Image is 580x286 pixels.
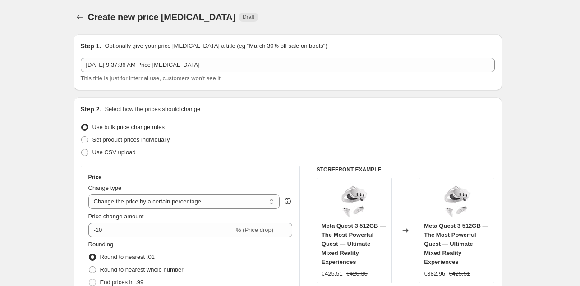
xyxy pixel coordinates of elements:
strike: €426.36 [346,269,368,278]
span: Set product prices individually [92,136,170,143]
span: Rounding [88,241,114,248]
h2: Step 1. [81,42,101,51]
span: Use bulk price change rules [92,124,165,130]
span: % (Price drop) [236,226,273,233]
span: Price change amount [88,213,144,220]
input: 30% off holiday sale [81,58,495,72]
span: Create new price [MEDICAL_DATA] [88,12,236,22]
span: Meta Quest 3 512GB — The Most Powerful Quest — Ultimate Mixed Reality Experiences [424,222,488,265]
span: Use CSV upload [92,149,136,156]
span: Meta Quest 3 512GB — The Most Powerful Quest — Ultimate Mixed Reality Experiences [322,222,386,265]
h3: Price [88,174,101,181]
p: Select how the prices should change [105,105,200,114]
span: This title is just for internal use, customers won't see it [81,75,221,82]
div: help [283,197,292,206]
img: 61nkctF66PL_80x.jpg [336,183,372,219]
div: €425.51 [322,269,343,278]
div: €382.96 [424,269,445,278]
h2: Step 2. [81,105,101,114]
p: Optionally give your price [MEDICAL_DATA] a title (eg "March 30% off sale on boots") [105,42,327,51]
h6: STOREFRONT EXAMPLE [317,166,495,173]
span: Draft [243,14,254,21]
strike: €425.51 [449,269,470,278]
span: Round to nearest whole number [100,266,184,273]
input: -15 [88,223,234,237]
span: Change type [88,185,122,191]
span: End prices in .99 [100,279,144,286]
img: 61nkctF66PL_80x.jpg [439,183,475,219]
span: Round to nearest .01 [100,254,155,260]
button: Price change jobs [74,11,86,23]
